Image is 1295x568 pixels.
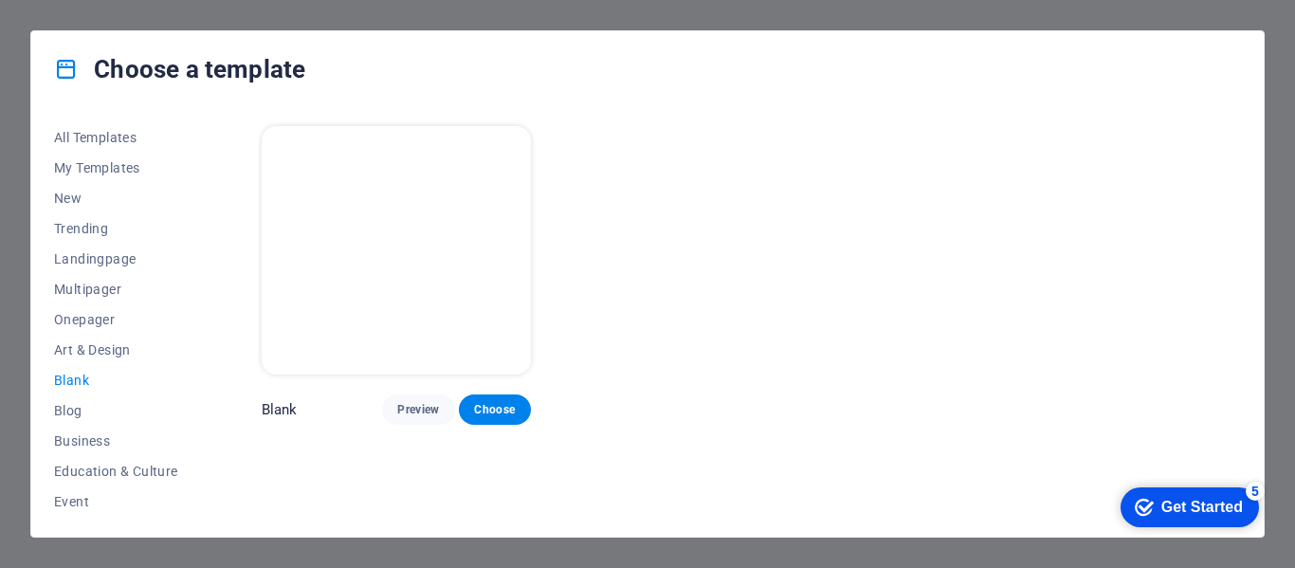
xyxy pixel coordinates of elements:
span: Art & Design [54,342,178,357]
button: Event [54,486,178,517]
button: New [54,183,178,213]
span: Business [54,433,178,449]
button: Landingpage [54,244,178,274]
button: Blank [54,365,178,395]
span: New [54,191,178,206]
span: Landingpage [54,251,178,266]
button: Blog [54,395,178,426]
span: Event [54,494,178,509]
button: Art & Design [54,335,178,365]
img: Blank [262,126,531,375]
button: Business [54,426,178,456]
span: Blank [54,373,178,388]
span: Trending [54,221,178,236]
span: Multipager [54,282,178,297]
button: Trending [54,213,178,244]
button: Choose [459,394,531,425]
p: Blank [262,400,298,419]
span: Preview [397,402,439,417]
button: My Templates [54,153,178,183]
div: 5 [140,4,159,23]
div: Get Started 5 items remaining, 0% complete [15,9,154,49]
button: Multipager [54,274,178,304]
span: Education & Culture [54,464,178,479]
button: Onepager [54,304,178,335]
div: Get Started [56,21,137,38]
span: Blog [54,403,178,418]
button: Preview [382,394,454,425]
h4: Choose a template [54,54,305,84]
span: Onepager [54,312,178,327]
button: Education & Culture [54,456,178,486]
span: Choose [474,402,516,417]
button: All Templates [54,122,178,153]
span: My Templates [54,160,178,175]
span: All Templates [54,130,178,145]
